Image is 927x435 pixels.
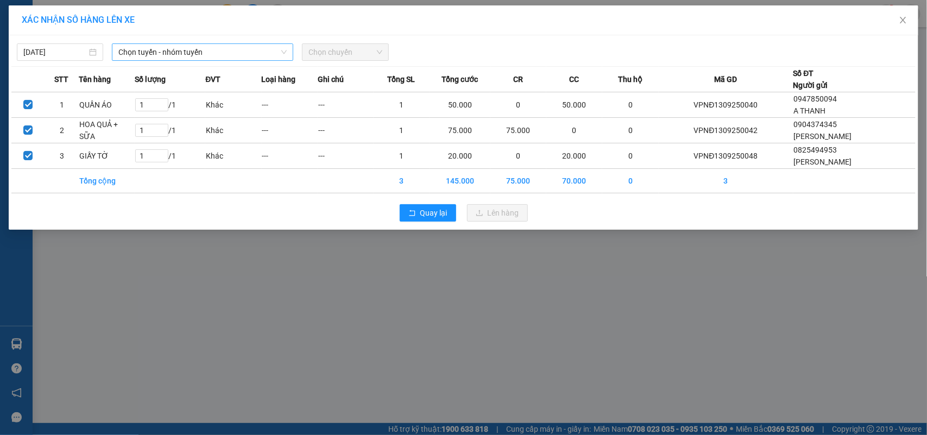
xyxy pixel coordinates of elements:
[14,14,68,68] img: logo.jpg
[794,132,852,141] span: [PERSON_NAME]
[569,73,579,85] span: CC
[205,73,220,85] span: ĐVT
[135,73,166,85] span: Số lượng
[79,169,135,193] td: Tổng cộng
[388,73,415,85] span: Tổng SL
[430,118,490,143] td: 75.000
[318,143,374,169] td: ---
[205,118,261,143] td: Khác
[45,143,79,169] td: 3
[794,94,837,103] span: 0947850094
[888,5,918,36] button: Close
[490,92,546,118] td: 0
[262,73,296,85] span: Loại hàng
[602,92,658,118] td: 0
[602,169,658,193] td: 0
[430,92,490,118] td: 50.000
[467,204,528,222] button: uploadLên hàng
[262,143,318,169] td: ---
[102,27,454,40] li: Số 10 ngõ 15 Ngọc Hồi, Q.[PERSON_NAME], [GEOGRAPHIC_DATA]
[262,92,318,118] td: ---
[546,143,602,169] td: 20.000
[318,92,374,118] td: ---
[420,207,447,219] span: Quay lại
[118,44,287,60] span: Chọn tuyến - nhóm tuyến
[659,143,793,169] td: VPNĐ1309250048
[374,118,430,143] td: 1
[14,79,162,115] b: GỬI : VP [GEOGRAPHIC_DATA]
[794,157,852,166] span: [PERSON_NAME]
[659,92,793,118] td: VPNĐ1309250040
[546,169,602,193] td: 70.000
[408,209,416,218] span: rollback
[618,73,642,85] span: Thu hộ
[546,118,602,143] td: 0
[79,92,135,118] td: QUẦN ÁO
[205,92,261,118] td: Khác
[602,118,658,143] td: 0
[205,143,261,169] td: Khác
[318,118,374,143] td: ---
[374,92,430,118] td: 1
[513,73,523,85] span: CR
[54,73,68,85] span: STT
[45,118,79,143] td: 2
[794,106,826,115] span: A THANH
[135,118,205,143] td: / 1
[308,44,382,60] span: Chọn chuyến
[899,16,907,24] span: close
[79,73,111,85] span: Tên hàng
[546,92,602,118] td: 50.000
[102,40,454,54] li: Hotline: 19001155
[79,118,135,143] td: HOA QUẢ + SỮA
[793,67,828,91] div: Số ĐT Người gửi
[374,143,430,169] td: 1
[281,49,287,55] span: down
[23,46,87,58] input: 13/09/2025
[490,143,546,169] td: 0
[794,120,837,129] span: 0904374345
[262,118,318,143] td: ---
[659,118,793,143] td: VPNĐ1309250042
[135,143,205,169] td: / 1
[490,118,546,143] td: 75.000
[135,92,205,118] td: / 1
[714,73,737,85] span: Mã GD
[602,143,658,169] td: 0
[659,169,793,193] td: 3
[430,143,490,169] td: 20.000
[45,92,79,118] td: 1
[442,73,478,85] span: Tổng cước
[318,73,344,85] span: Ghi chú
[794,146,837,154] span: 0825494953
[374,169,430,193] td: 3
[79,143,135,169] td: GIẤY TỜ
[430,169,490,193] td: 145.000
[490,169,546,193] td: 75.000
[400,204,456,222] button: rollbackQuay lại
[22,15,135,25] span: XÁC NHẬN SỐ HÀNG LÊN XE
